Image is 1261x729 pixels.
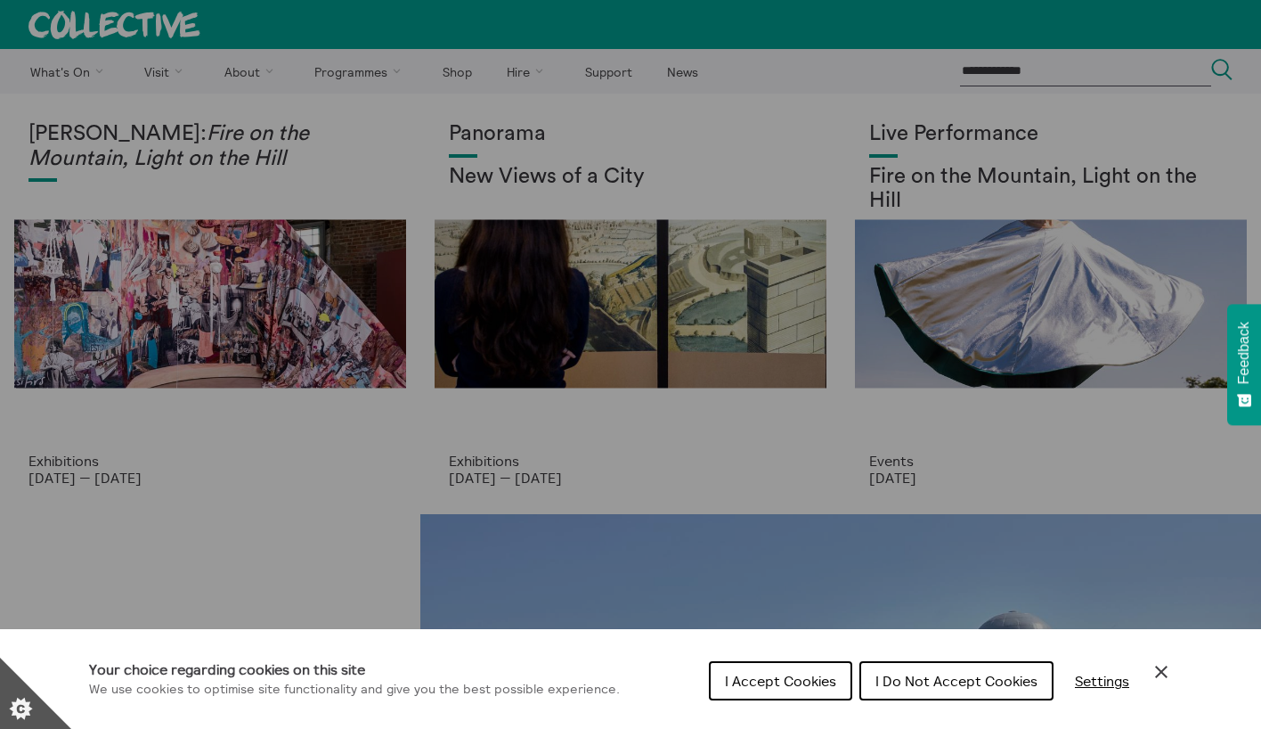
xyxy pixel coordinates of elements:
[725,672,836,690] span: I Accept Cookies
[1227,304,1261,425] button: Feedback - Show survey
[89,680,620,700] p: We use cookies to optimise site functionality and give you the best possible experience.
[1075,672,1129,690] span: Settings
[709,661,852,700] button: I Accept Cookies
[1151,661,1172,683] button: Close Cookie Control
[859,661,1054,700] button: I Do Not Accept Cookies
[1236,322,1252,384] span: Feedback
[1061,663,1143,699] button: Settings
[875,672,1037,690] span: I Do Not Accept Cookies
[89,659,620,680] h1: Your choice regarding cookies on this site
